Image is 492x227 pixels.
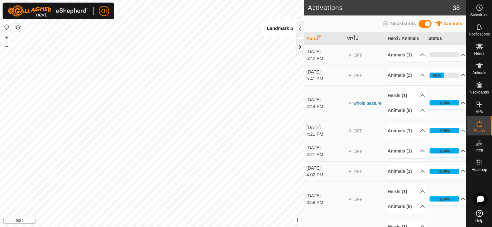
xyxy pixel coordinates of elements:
[316,36,321,41] p-sorticon: Activate to sort
[307,55,344,62] div: 5:42 PM
[294,217,301,224] button: i
[354,73,363,78] span: OFF
[430,73,459,78] div: 50%
[345,33,385,45] th: VP
[475,219,483,223] span: Help
[347,197,352,202] img: arrow
[428,192,466,205] p-accordion-header: 100%
[347,101,352,106] img: arrow
[428,124,466,137] p-accordion-header: 100%
[391,21,416,26] span: Neckbands
[307,48,344,55] div: [DATE]
[354,149,363,154] span: OFF
[307,165,344,172] div: [DATE]
[297,218,298,223] span: i
[347,128,352,133] img: arrow
[14,24,22,31] button: Map Layers
[388,123,425,138] p-accordion-header: Animals (1)
[353,36,358,41] p-sorticon: Activate to sort
[307,69,344,75] div: [DATE]
[307,144,344,151] div: [DATE]
[304,33,345,45] th: Date
[453,3,460,13] span: 38
[307,172,344,178] div: 4:02 PM
[388,103,425,118] p-accordion-header: Animals (8)
[467,207,492,225] a: Help
[307,96,344,103] div: [DATE]
[388,199,425,214] p-accordion-header: Animals (8)
[470,13,488,17] span: Schedules
[347,53,352,58] img: arrow
[385,33,426,45] th: Herd / Animals
[433,72,441,78] div: 50%
[354,128,363,133] span: OFF
[428,144,466,157] p-accordion-header: 100%
[388,68,425,83] p-accordion-header: Animals (2)
[347,73,352,78] img: arrow
[354,101,382,106] a: whole pasture
[428,165,466,178] p-accordion-header: 100%
[307,151,344,158] div: 4:21 PM
[158,219,177,224] a: Contact Us
[307,192,344,199] div: [DATE]
[3,34,11,42] button: +
[8,5,88,17] img: Gallagher Logo
[354,53,363,58] span: OFF
[471,168,487,172] span: Heatmap
[472,71,486,75] span: Animals
[439,128,450,134] div: 100%
[307,103,344,110] div: 4:44 PM
[388,88,425,103] p-accordion-header: Herds (1)
[127,219,151,224] a: Privacy Policy
[475,148,483,152] span: Infra
[354,197,363,202] span: OFF
[347,149,352,154] img: arrow
[101,8,107,15] span: CH
[308,4,453,12] h2: Activations
[476,110,483,113] span: VPs
[388,48,425,62] p-accordion-header: Animals (1)
[3,23,11,31] button: Reset Map
[354,169,363,174] span: OFF
[428,69,466,82] p-accordion-header: 50%
[430,196,459,202] div: 100%
[469,90,489,94] span: Neckbands
[430,169,459,174] div: 100%
[439,148,450,154] div: 100%
[474,129,485,133] span: Status
[469,32,490,36] span: Notifications
[388,144,425,158] p-accordion-header: Animals (1)
[474,52,484,55] span: Herds
[388,164,425,179] p-accordion-header: Animals (1)
[439,168,450,174] div: 100%
[430,148,459,153] div: 100%
[439,100,450,106] div: 100%
[307,199,344,206] div: 3:59 PM
[428,96,466,109] p-accordion-header: 100%
[430,52,459,57] div: 0%
[3,42,11,50] button: –
[430,100,459,105] div: 100%
[307,131,344,138] div: 4:21 PM
[307,124,344,131] div: [DATE]
[307,75,344,82] div: 5:41 PM
[444,21,462,26] span: Animals
[347,169,352,174] img: arrow
[428,48,466,61] p-accordion-header: 0%
[388,184,425,199] p-accordion-header: Herds (1)
[439,196,450,202] div: 100%
[426,33,466,45] th: Status
[430,128,459,133] div: 100%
